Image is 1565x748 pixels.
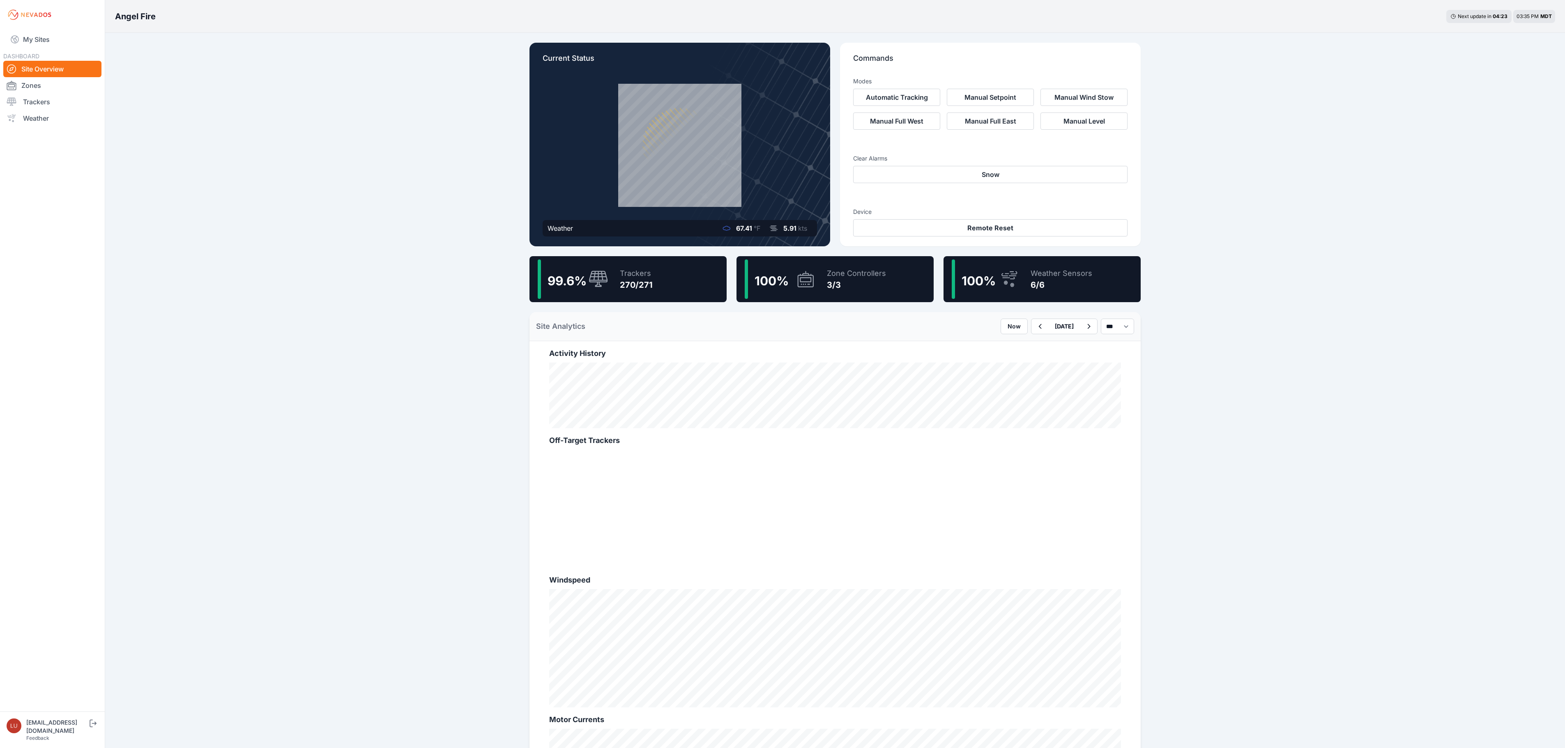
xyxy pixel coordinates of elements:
[3,110,101,126] a: Weather
[1040,112,1128,130] button: Manual Level
[853,219,1128,236] button: Remote Reset
[3,94,101,110] a: Trackers
[3,61,101,77] a: Site Overview
[736,224,752,232] span: 67.41
[620,279,653,291] div: 270/271
[827,279,886,291] div: 3/3
[944,256,1141,302] a: 100%Weather Sensors6/6
[947,112,1034,130] button: Manual Full East
[549,435,1121,446] h2: Off-Target Trackers
[1048,319,1080,334] button: [DATE]
[798,224,807,232] span: kts
[549,348,1121,359] h2: Activity History
[1458,13,1491,19] span: Next update in
[1001,319,1028,334] button: Now
[543,53,817,71] p: Current Status
[3,53,39,60] span: DASHBOARD
[853,53,1128,71] p: Commands
[3,30,101,49] a: My Sites
[115,6,156,27] nav: Breadcrumb
[1040,89,1128,106] button: Manual Wind Stow
[536,321,585,332] h2: Site Analytics
[1517,13,1539,19] span: 03:35 PM
[7,718,21,733] img: luke.beaumont@nevados.solar
[754,224,760,232] span: °F
[1540,13,1552,19] span: MDT
[755,273,789,288] span: 100 %
[853,89,940,106] button: Automatic Tracking
[783,224,796,232] span: 5.91
[620,268,653,279] div: Trackers
[853,112,940,130] button: Manual Full West
[947,89,1034,106] button: Manual Setpoint
[529,256,727,302] a: 99.6%Trackers270/271
[549,574,1121,586] h2: Windspeed
[1031,279,1092,291] div: 6/6
[962,273,996,288] span: 100 %
[26,718,88,735] div: [EMAIL_ADDRESS][DOMAIN_NAME]
[853,166,1128,183] button: Snow
[853,77,872,85] h3: Modes
[853,208,1128,216] h3: Device
[1031,268,1092,279] div: Weather Sensors
[1493,13,1507,20] div: 04 : 23
[115,11,156,22] h3: Angel Fire
[26,735,49,741] a: Feedback
[736,256,934,302] a: 100%Zone Controllers3/3
[853,154,1128,163] h3: Clear Alarms
[7,8,53,21] img: Nevados
[827,268,886,279] div: Zone Controllers
[3,77,101,94] a: Zones
[548,273,587,288] span: 99.6 %
[548,223,573,233] div: Weather
[549,714,1121,725] h2: Motor Currents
